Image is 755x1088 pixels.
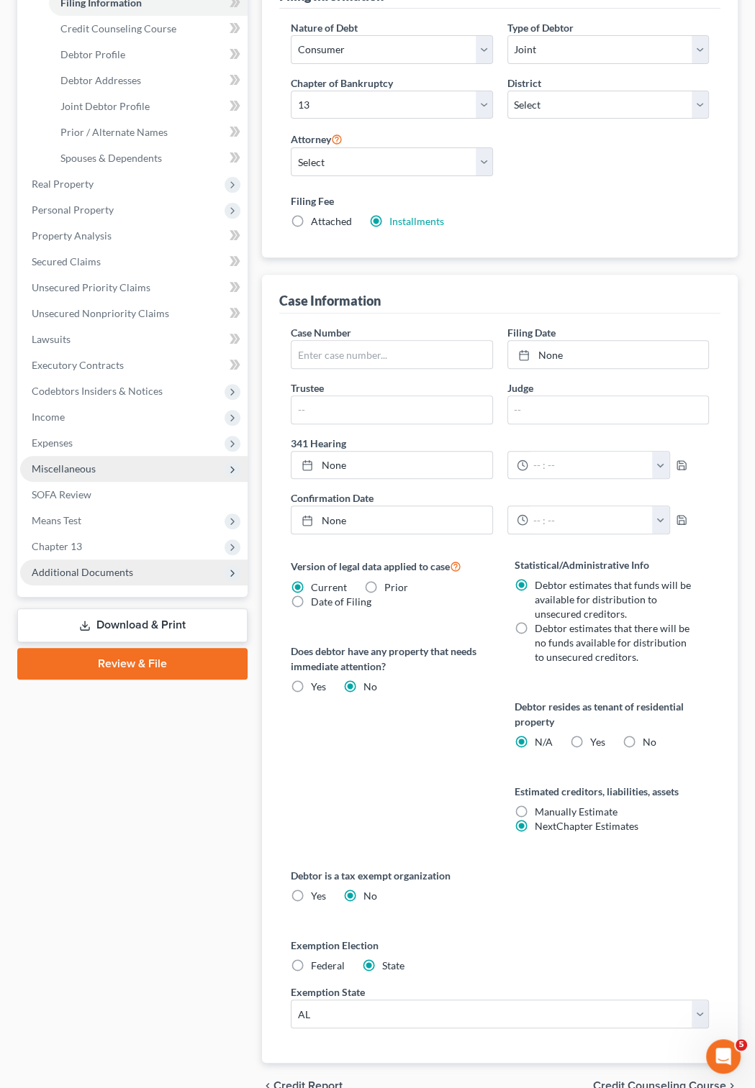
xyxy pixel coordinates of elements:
div: Case Information [279,292,381,309]
span: Debtor estimates that there will be no funds available for distribution to unsecured creditors. [535,622,690,663]
span: SOFA Review [32,488,91,500]
input: -- [291,396,492,424]
a: Joint Debtor Profile [49,93,248,119]
label: 341 Hearing [284,436,716,451]
label: District [507,76,541,91]
label: Statistical/Administrative Info [515,557,709,572]
label: Does debtor have any property that needs immediate attention? [291,644,485,674]
span: Current [311,581,347,593]
span: No [363,680,377,692]
span: Date of Filing [311,595,371,608]
span: Personal Property [32,204,114,216]
label: Chapter of Bankruptcy [291,76,393,91]
input: -- : -- [528,506,653,534]
span: Prior [384,581,408,593]
span: Manually Estimate [535,805,618,818]
a: Debtor Addresses [49,68,248,93]
input: -- : -- [528,452,653,479]
a: Download & Print [17,608,248,642]
input: -- [508,396,708,424]
span: Secured Claims [32,255,101,268]
iframe: Intercom live chat [706,1039,741,1074]
a: Property Analysis [20,223,248,249]
label: Version of legal data applied to case [291,557,485,575]
a: None [291,452,492,479]
label: Case Number [291,325,351,340]
span: Additional Documents [32,566,133,578]
label: Debtor resides as tenant of residential property [515,699,709,729]
span: NextChapter Estimates [535,820,638,832]
a: Prior / Alternate Names [49,119,248,145]
input: Enter case number... [291,341,492,368]
label: Attorney [291,130,343,147]
a: Secured Claims [20,249,248,275]
a: SOFA Review [20,482,248,508]
span: 5 [736,1039,747,1051]
span: Income [32,411,65,423]
span: Credit Counseling Course [60,22,176,35]
span: Chapter 13 [32,540,82,552]
label: Debtor is a tax exempt organization [291,868,709,883]
span: Expenses [32,436,73,449]
span: State [382,959,404,972]
a: Unsecured Nonpriority Claims [20,301,248,326]
span: Codebtors Insiders & Notices [32,385,163,397]
span: Real Property [32,178,94,190]
span: Property Analysis [32,229,112,242]
label: Filing Date [507,325,556,340]
span: Spouses & Dependents [60,152,162,164]
span: Executory Contracts [32,359,124,371]
span: Attached [311,215,352,227]
span: Debtor estimates that funds will be available for distribution to unsecured creditors. [535,579,691,620]
span: Unsecured Priority Claims [32,281,150,293]
span: Means Test [32,514,81,526]
span: Debtor Profile [60,48,125,60]
label: Exemption Election [291,938,709,953]
label: Confirmation Date [284,490,716,506]
span: Lawsuits [32,333,71,345]
span: Unsecured Nonpriority Claims [32,307,169,319]
label: Filing Fee [291,193,709,209]
a: Installments [389,215,444,227]
span: No [363,890,377,902]
span: N/A [535,736,553,748]
a: Unsecured Priority Claims [20,275,248,301]
label: Trustee [291,380,324,396]
span: Yes [311,890,326,902]
span: Federal [311,959,345,972]
label: Judge [507,380,533,396]
a: Spouses & Dependents [49,145,248,171]
label: Estimated creditors, liabilities, assets [515,784,709,799]
a: None [508,341,708,368]
a: Review & File [17,648,248,680]
label: Type of Debtor [507,20,574,35]
span: Joint Debtor Profile [60,100,150,112]
span: Yes [311,680,326,692]
a: Executory Contracts [20,352,248,378]
a: Debtor Profile [49,42,248,68]
a: None [291,506,492,534]
span: No [643,736,656,748]
span: Debtor Addresses [60,74,141,86]
span: Prior / Alternate Names [60,126,168,138]
span: Yes [590,736,605,748]
a: Credit Counseling Course [49,16,248,42]
span: Miscellaneous [32,462,96,475]
a: Lawsuits [20,326,248,352]
label: Exemption State [291,984,365,1000]
label: Nature of Debt [291,20,358,35]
